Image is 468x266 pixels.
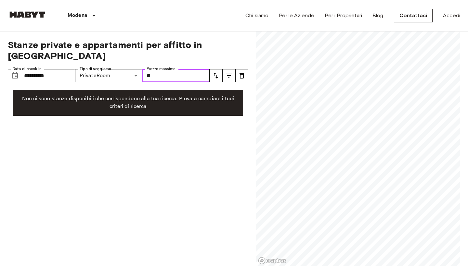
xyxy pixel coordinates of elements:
[12,66,42,72] label: Data di check-in
[222,69,235,82] button: tune
[245,12,268,19] a: Chi siamo
[75,69,142,82] div: PrivateRoom
[279,12,314,19] a: Per le Aziende
[147,66,175,72] label: Prezzo massimo
[258,257,287,264] a: Mapbox logo
[80,66,111,72] label: Tipo di soggiorno
[8,39,248,61] span: Stanze private e appartamenti per affitto in [GEOGRAPHIC_DATA]
[68,12,87,19] p: Modena
[18,95,238,111] p: Non ci sono stanze disponibili che corrispondono alla tua ricerca. Prova a cambiare i tuoi criter...
[372,12,383,19] a: Blog
[8,11,47,18] img: Habyt
[325,12,362,19] a: Per i Proprietari
[235,69,248,82] button: tune
[8,69,21,82] button: Choose date, selected date is 3 Nov 2025
[209,69,222,82] button: tune
[394,9,433,22] a: Contattaci
[443,12,460,19] a: Accedi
